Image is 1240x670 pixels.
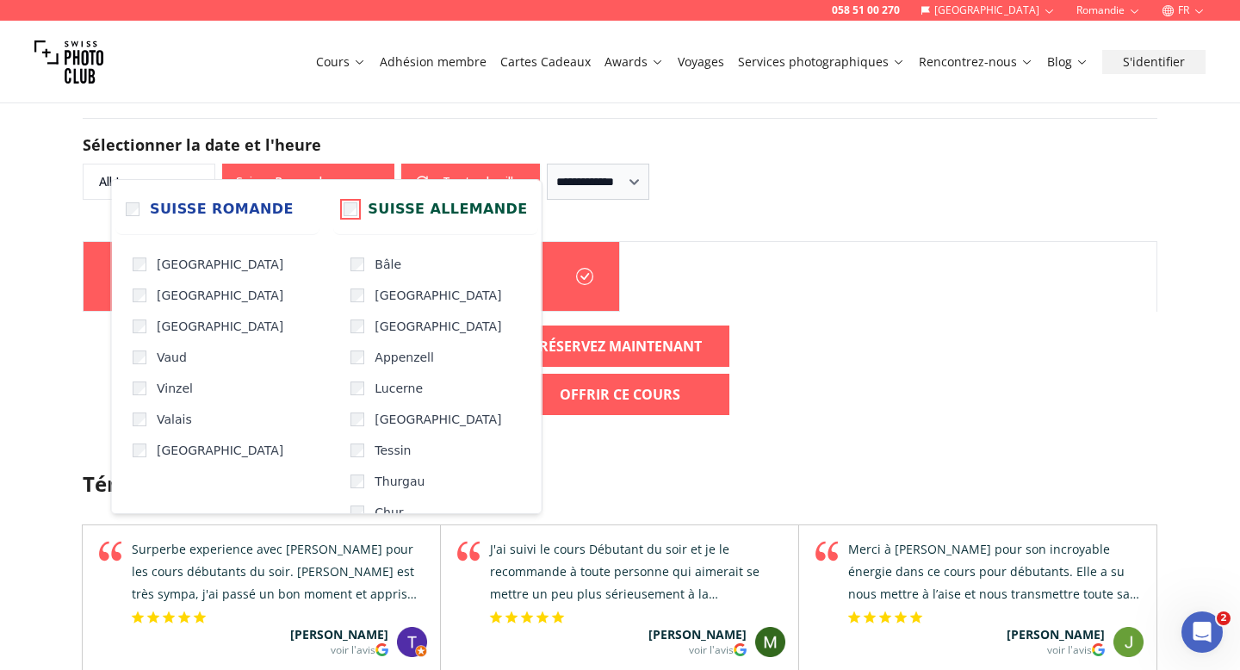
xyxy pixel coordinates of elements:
[350,257,364,271] input: Bâle
[222,164,394,200] button: Suisse Romande
[512,374,729,415] a: Offrir ce cours
[375,442,411,459] span: Tessin
[83,470,1157,498] h3: Témoignages
[133,444,146,457] input: [GEOGRAPHIC_DATA]
[157,287,283,304] span: [GEOGRAPHIC_DATA]
[1181,611,1223,653] iframe: Intercom live chat
[111,179,542,514] div: Suisse Romande
[375,318,501,335] span: [GEOGRAPHIC_DATA]
[912,50,1040,74] button: Rencontrez-nous
[157,380,193,397] span: Vinzel
[83,133,1157,157] h2: Sélectionner la date et l'heure
[157,318,283,335] span: [GEOGRAPHIC_DATA]
[133,413,146,426] input: Valais
[375,473,425,490] span: Thurgau
[671,50,731,74] button: Voyages
[738,53,905,71] a: Services photographiques
[500,53,591,71] a: Cartes Cadeaux
[731,50,912,74] button: Services photographiques
[539,336,702,357] b: RÉSERVEZ MAINTENANT
[34,28,103,96] img: Swiss photo club
[350,506,364,519] input: Chur
[157,349,187,366] span: Vaud
[133,288,146,302] input: [GEOGRAPHIC_DATA]
[375,411,501,428] span: [GEOGRAPHIC_DATA]
[401,164,540,200] button: Toutes le villes
[1047,53,1088,71] a: Blog
[832,3,900,17] a: 058 51 00 270
[350,319,364,333] input: [GEOGRAPHIC_DATA]
[678,53,724,71] a: Voyages
[157,256,283,273] span: [GEOGRAPHIC_DATA]
[157,411,192,428] span: Valais
[493,50,598,74] button: Cartes Cadeaux
[598,50,671,74] button: Awards
[126,202,139,216] input: Suisse Romande
[375,349,434,366] span: Appenzell
[380,53,487,71] a: Adhésion membre
[133,382,146,395] input: Vinzel
[83,164,215,200] button: All Languages
[560,384,680,405] b: Offrir ce cours
[1040,50,1095,74] button: Blog
[350,444,364,457] input: Tessin
[157,442,283,459] span: [GEOGRAPHIC_DATA]
[375,504,403,521] span: Chur
[350,351,364,364] input: Appenzell
[368,199,527,220] span: Suisse Allemande
[604,53,664,71] a: Awards
[375,256,401,273] span: Bâle
[373,50,493,74] button: Adhésion membre
[350,475,364,488] input: Thurgau
[85,166,213,197] span: All Languages
[350,288,364,302] input: [GEOGRAPHIC_DATA]
[309,50,373,74] button: Cours
[133,319,146,333] input: [GEOGRAPHIC_DATA]
[133,351,146,364] input: Vaud
[375,287,501,304] span: [GEOGRAPHIC_DATA]
[316,53,366,71] a: Cours
[1102,50,1206,74] button: S'identifier
[1217,611,1231,625] span: 2
[350,382,364,395] input: Lucerne
[512,326,729,367] a: RÉSERVEZ MAINTENANT
[375,380,423,397] span: Lucerne
[150,199,294,220] span: Suisse Romande
[350,413,364,426] input: [GEOGRAPHIC_DATA]
[133,257,146,271] input: [GEOGRAPHIC_DATA]
[344,202,357,216] input: Suisse Allemande
[919,53,1033,71] a: Rencontrez-nous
